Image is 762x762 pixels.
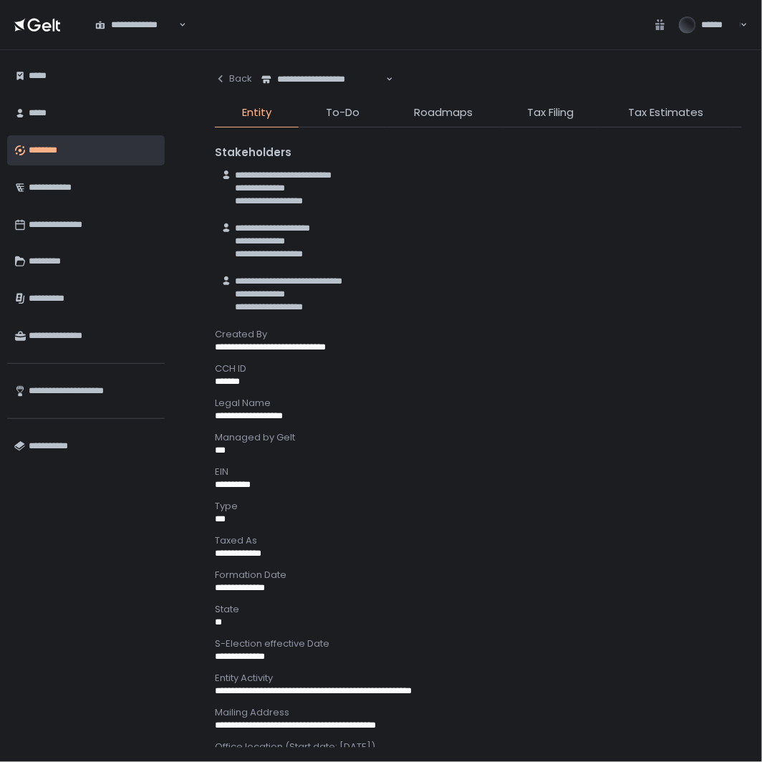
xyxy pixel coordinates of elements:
span: Entity [242,105,271,121]
div: Stakeholders [215,145,742,161]
div: Taxed As [215,534,742,547]
div: S-Election effective Date [215,637,742,650]
span: Roadmaps [414,105,473,121]
div: Managed by Gelt [215,431,742,444]
div: Search for option [86,9,186,39]
span: Tax Filing [527,105,574,121]
div: Entity Activity [215,672,742,685]
div: Back [215,72,252,85]
div: Legal Name [215,397,742,410]
div: Search for option [252,64,393,95]
div: EIN [215,466,742,478]
span: Tax Estimates [628,105,703,121]
input: Search for option [177,18,178,32]
div: State [215,603,742,616]
div: Office location (Start date: [DATE]) [215,741,742,753]
div: Formation Date [215,569,742,582]
div: Type [215,500,742,513]
div: Mailing Address [215,706,742,719]
div: CCH ID [215,362,742,375]
span: To-Do [326,105,360,121]
button: Back [215,64,252,93]
div: Created By [215,328,742,341]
